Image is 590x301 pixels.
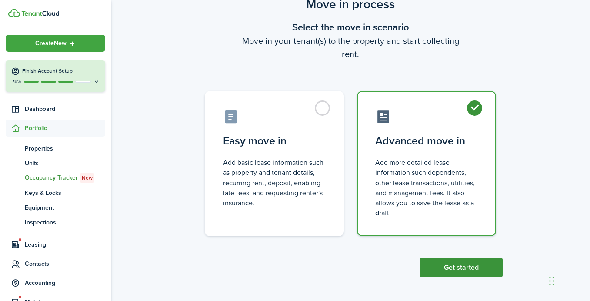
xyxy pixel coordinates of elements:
[25,240,105,249] span: Leasing
[375,133,478,149] control-radio-card-title: Advanced move in
[25,124,105,133] span: Portfolio
[6,156,105,171] a: Units
[6,60,105,92] button: Finish Account Setup75%
[35,40,67,47] span: Create New
[22,67,100,75] h4: Finish Account Setup
[6,215,105,230] a: Inspections
[6,171,105,185] a: Occupancy TrackerNew
[198,20,503,34] wizard-step-header-title: Select the move in scenario
[8,9,20,17] img: TenantCloud
[549,268,554,294] div: Drag
[25,203,105,212] span: Equipment
[6,100,105,117] a: Dashboard
[6,185,105,200] a: Keys & Locks
[25,173,105,183] span: Occupancy Tracker
[6,200,105,215] a: Equipment
[25,159,105,168] span: Units
[375,157,478,218] control-radio-card-description: Add more detailed lease information such dependents, other lease transactions, utilities, and man...
[25,259,105,268] span: Contacts
[25,104,105,114] span: Dashboard
[21,11,59,16] img: TenantCloud
[547,259,590,301] iframe: Chat Widget
[82,174,93,182] span: New
[25,278,105,288] span: Accounting
[223,157,326,208] control-radio-card-description: Add basic lease information such as property and tenant details, recurring rent, deposit, enablin...
[25,218,105,227] span: Inspections
[25,188,105,197] span: Keys & Locks
[6,141,105,156] a: Properties
[6,35,105,52] button: Open menu
[223,133,326,149] control-radio-card-title: Easy move in
[198,34,503,60] wizard-step-header-description: Move in your tenant(s) to the property and start collecting rent.
[420,258,503,277] button: Get started
[25,144,105,153] span: Properties
[11,78,22,85] p: 75%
